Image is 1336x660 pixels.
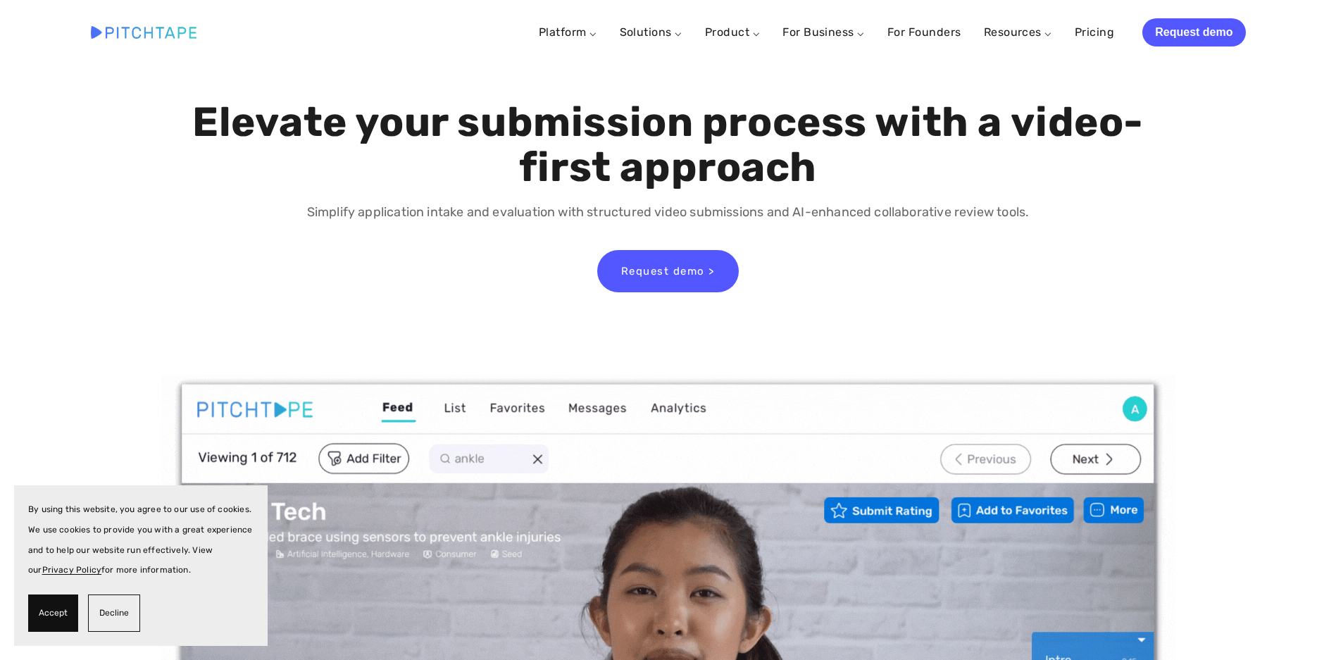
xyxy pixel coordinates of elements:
a: For Founders [887,20,961,45]
a: Privacy Policy [42,565,102,575]
span: Accept [39,603,68,623]
button: Decline [88,594,140,632]
p: By using this website, you agree to our use of cookies. We use cookies to provide you with a grea... [28,499,254,580]
a: Platform ⌵ [539,25,597,39]
p: Simplify application intake and evaluation with structured video submissions and AI-enhanced coll... [189,202,1147,223]
a: Request demo > [597,250,739,292]
section: Cookie banner [14,485,268,646]
a: Resources ⌵ [984,25,1052,39]
h1: Elevate your submission process with a video-first approach [189,100,1147,190]
button: Accept [28,594,78,632]
a: Pricing [1075,20,1114,45]
a: Request demo [1142,18,1245,46]
img: Pitchtape | Video Submission Management Software [91,26,196,38]
a: For Business ⌵ [782,25,865,39]
span: Decline [99,603,129,623]
a: Product ⌵ [705,25,760,39]
iframe: Chat Widget [1266,592,1336,660]
a: Solutions ⌵ [620,25,682,39]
